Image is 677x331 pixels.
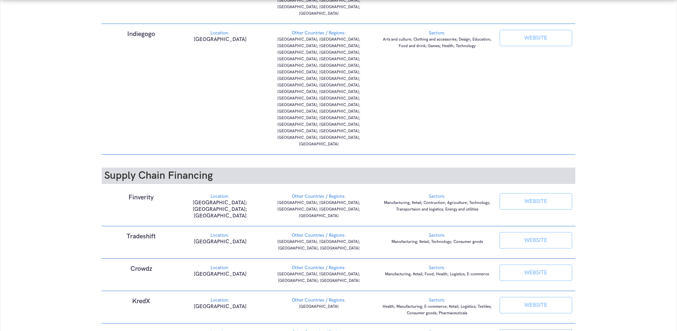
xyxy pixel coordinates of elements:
[381,271,493,278] p: Manufacturing; Retail; Food; Health; Logistics; E-commerce
[500,297,572,313] a: WEBSITE
[381,297,493,303] div: Sectors:
[184,265,256,271] div: Location:
[381,265,493,271] div: Sectors:
[381,30,493,36] div: Sectors:
[184,232,256,239] div: Location:
[184,193,256,200] div: Location:
[381,239,493,245] p: Manufacturing; Retail; Technology; Consumer goods
[500,265,572,281] a: WEBSITE
[263,200,375,219] p: [GEOGRAPHIC_DATA]; [GEOGRAPHIC_DATA]; [GEOGRAPHIC_DATA]; [GEOGRAPHIC_DATA]; [GEOGRAPHIC_DATA]
[381,200,493,213] p: Manufacturing; Retail; Contruction; Agriculture; Technology; Transportaion and logistics; Energy ...
[263,193,375,200] div: Other Countries / Regions:
[263,239,375,252] p: [GEOGRAPHIC_DATA]; [GEOGRAPHIC_DATA]; [GEOGRAPHIC_DATA]; [GEOGRAPHIC_DATA]
[381,193,493,200] div: Sectors:
[263,303,375,310] p: [GEOGRAPHIC_DATA]
[381,303,493,317] p: Health; Manufacturing; E-commerce; Retail; Logistics; Textiles; Consumer goods; Pharmaceuticals
[184,239,256,245] p: [GEOGRAPHIC_DATA]
[381,232,493,239] div: Sectors:
[105,232,177,241] h1: Tradeshift
[105,265,177,273] h1: Crowdz
[263,36,375,148] p: [GEOGRAPHIC_DATA]; [GEOGRAPHIC_DATA]; [GEOGRAPHIC_DATA]; [GEOGRAPHIC_DATA]; [GEOGRAPHIC_DATA]; [G...
[184,200,256,219] p: [GEOGRAPHIC_DATA]; [GEOGRAPHIC_DATA]; [GEOGRAPHIC_DATA]
[263,271,375,284] p: [GEOGRAPHIC_DATA]; [GEOGRAPHIC_DATA]; [GEOGRAPHIC_DATA]; [GEOGRAPHIC_DATA]
[263,232,375,239] div: Other Countries / Regions:
[184,271,256,278] p: [GEOGRAPHIC_DATA]
[184,36,256,43] p: [GEOGRAPHIC_DATA]
[500,232,572,248] a: WEBSITE
[263,297,375,303] div: Other Countries / Regions:
[500,193,572,210] a: WEBSITE
[500,30,572,46] a: WEBSITE
[263,30,375,36] div: Other Countries / Regions:
[184,30,256,36] div: Location:
[184,303,256,310] p: [GEOGRAPHIC_DATA]
[105,193,177,202] h1: Finverity
[102,168,575,184] h2: Supply Chain Financing
[105,297,177,305] h1: KredX
[263,265,375,271] div: Other Countries / Regions:
[184,297,256,303] div: Location:
[105,30,177,38] h1: Indiegogo
[381,36,493,49] p: Arts and culture; Clothing and accessories; Design; Education; Food and drink; Games; Health; Tec...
